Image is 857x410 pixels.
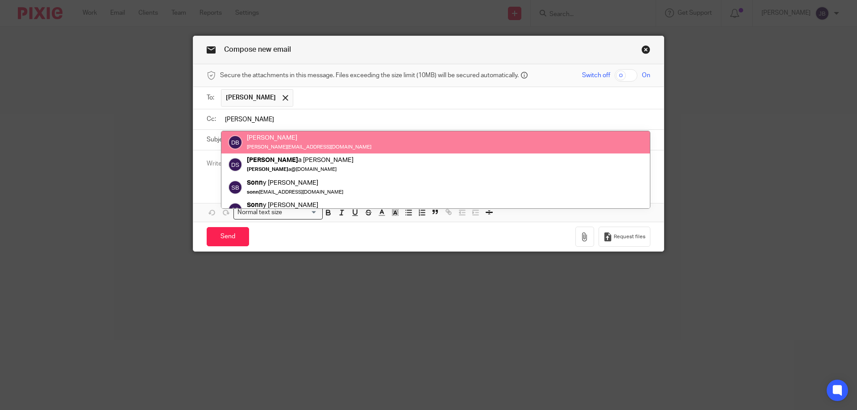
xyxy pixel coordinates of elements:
span: Request files [614,233,645,240]
small: [PERSON_NAME][EMAIL_ADDRESS][DOMAIN_NAME] [247,145,371,149]
span: Normal text size [236,208,284,217]
img: svg%3E [228,158,242,172]
label: To: [207,93,216,102]
a: Close this dialog window [641,45,650,57]
label: Subject: [207,135,230,144]
span: Compose new email [224,46,291,53]
span: On [642,71,650,80]
span: Switch off [582,71,610,80]
small: [EMAIL_ADDRESS][DOMAIN_NAME] [247,190,343,195]
img: svg%3E [228,135,242,149]
em: [PERSON_NAME] [247,167,288,172]
em: Sonn [247,202,263,208]
label: Cc: [207,115,216,124]
div: Search for option [233,206,323,219]
em: [PERSON_NAME] [247,157,298,164]
div: [PERSON_NAME] [247,133,371,142]
span: Secure the attachments in this message. Files exceeding the size limit (10MB) will be secured aut... [220,71,519,80]
img: svg%3E [228,180,242,195]
em: Sonn [247,179,263,186]
button: Request files [599,227,650,247]
em: sonn [247,190,259,195]
div: a [PERSON_NAME] [247,156,354,165]
input: Send [207,227,249,246]
div: y [PERSON_NAME] [247,201,343,210]
input: Search for option [285,208,317,217]
img: svg%3E [228,203,242,217]
div: y [PERSON_NAME] [247,178,343,187]
small: a@[DOMAIN_NAME] [247,167,337,172]
span: [PERSON_NAME] [226,93,276,102]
